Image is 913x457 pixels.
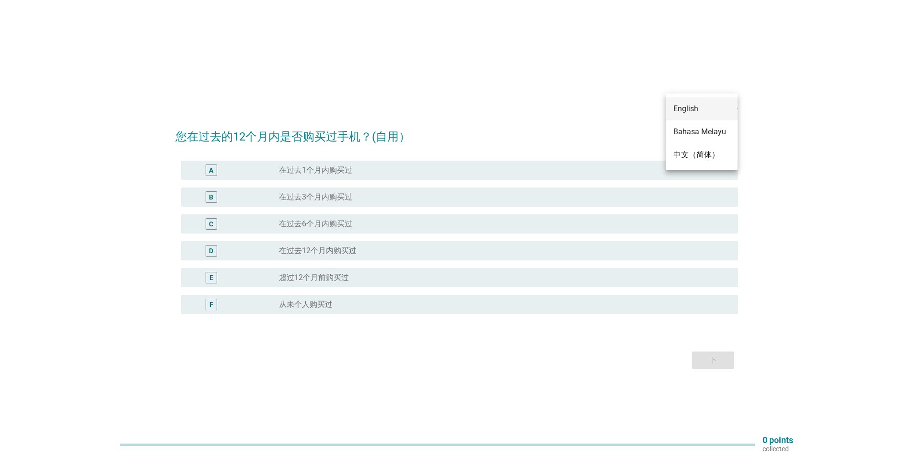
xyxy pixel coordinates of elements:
div: F [209,299,213,309]
label: 超过12个月前购买过 [279,273,349,282]
div: 中文（简体） [673,149,730,161]
label: 从未个人购买过 [279,300,333,309]
div: B [209,192,213,202]
label: 在过去6个月内购买过 [279,219,352,229]
i: arrow_drop_down [727,95,738,107]
label: 在过去12个月内购买过 [279,246,357,256]
div: English [673,103,730,115]
div: D [209,246,213,256]
h2: 您在过去的12个月内是否购买过手机？(自用） [175,118,738,145]
div: Bahasa Melayu [673,126,730,138]
div: A [209,165,213,175]
p: 0 points [763,436,793,445]
label: 在过去1个月内购买过 [279,165,352,175]
div: E [209,272,213,282]
label: 在过去3个月内购买过 [279,192,352,202]
div: C [209,219,213,229]
p: collected [763,445,793,453]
